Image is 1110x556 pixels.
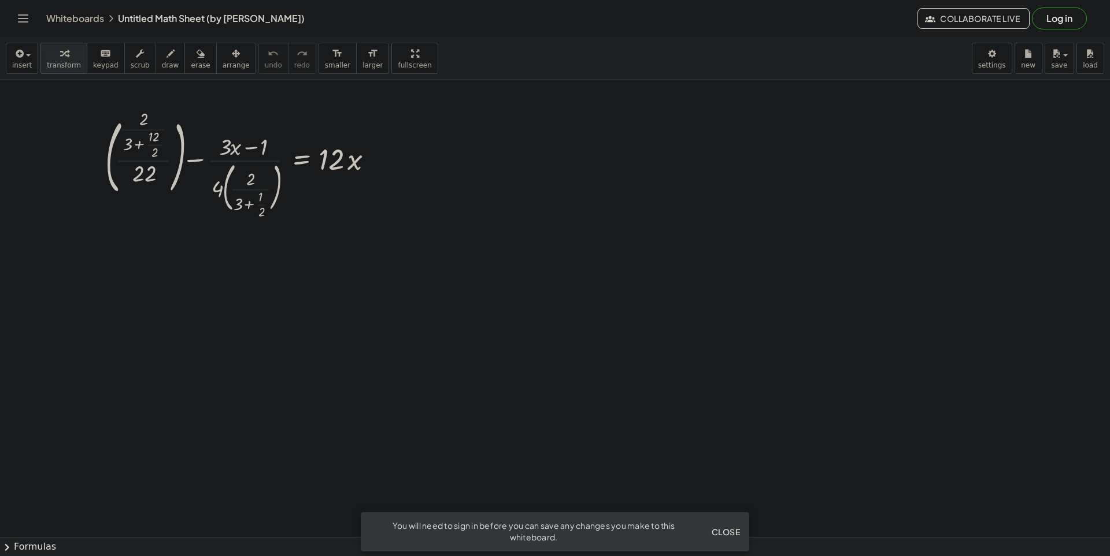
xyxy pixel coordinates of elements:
[1083,61,1098,69] span: load
[100,47,111,61] i: keyboard
[1076,43,1104,74] button: load
[6,43,38,74] button: insert
[47,61,81,69] span: transform
[332,47,343,61] i: format_size
[156,43,186,74] button: draw
[294,61,310,69] span: redo
[162,61,179,69] span: draw
[711,527,740,537] span: Close
[370,520,697,543] div: You will need to sign in before you can save any changes you make to this whiteboard.
[1045,43,1074,74] button: save
[972,43,1012,74] button: settings
[927,13,1020,24] span: Collaborate Live
[191,61,210,69] span: erase
[265,61,282,69] span: undo
[297,47,308,61] i: redo
[319,43,357,74] button: format_sizesmaller
[124,43,156,74] button: scrub
[223,61,250,69] span: arrange
[1032,8,1087,29] button: Log in
[184,43,216,74] button: erase
[917,8,1030,29] button: Collaborate Live
[288,43,316,74] button: redoredo
[87,43,125,74] button: keyboardkeypad
[93,61,119,69] span: keypad
[14,9,32,28] button: Toggle navigation
[356,43,389,74] button: format_sizelarger
[367,47,378,61] i: format_size
[1021,61,1035,69] span: new
[391,43,438,74] button: fullscreen
[706,521,745,542] button: Close
[40,43,87,74] button: transform
[216,43,256,74] button: arrange
[258,43,288,74] button: undoundo
[1051,61,1067,69] span: save
[12,61,32,69] span: insert
[325,61,350,69] span: smaller
[978,61,1006,69] span: settings
[1015,43,1042,74] button: new
[46,13,104,24] a: Whiteboards
[398,61,431,69] span: fullscreen
[268,47,279,61] i: undo
[131,61,150,69] span: scrub
[362,61,383,69] span: larger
